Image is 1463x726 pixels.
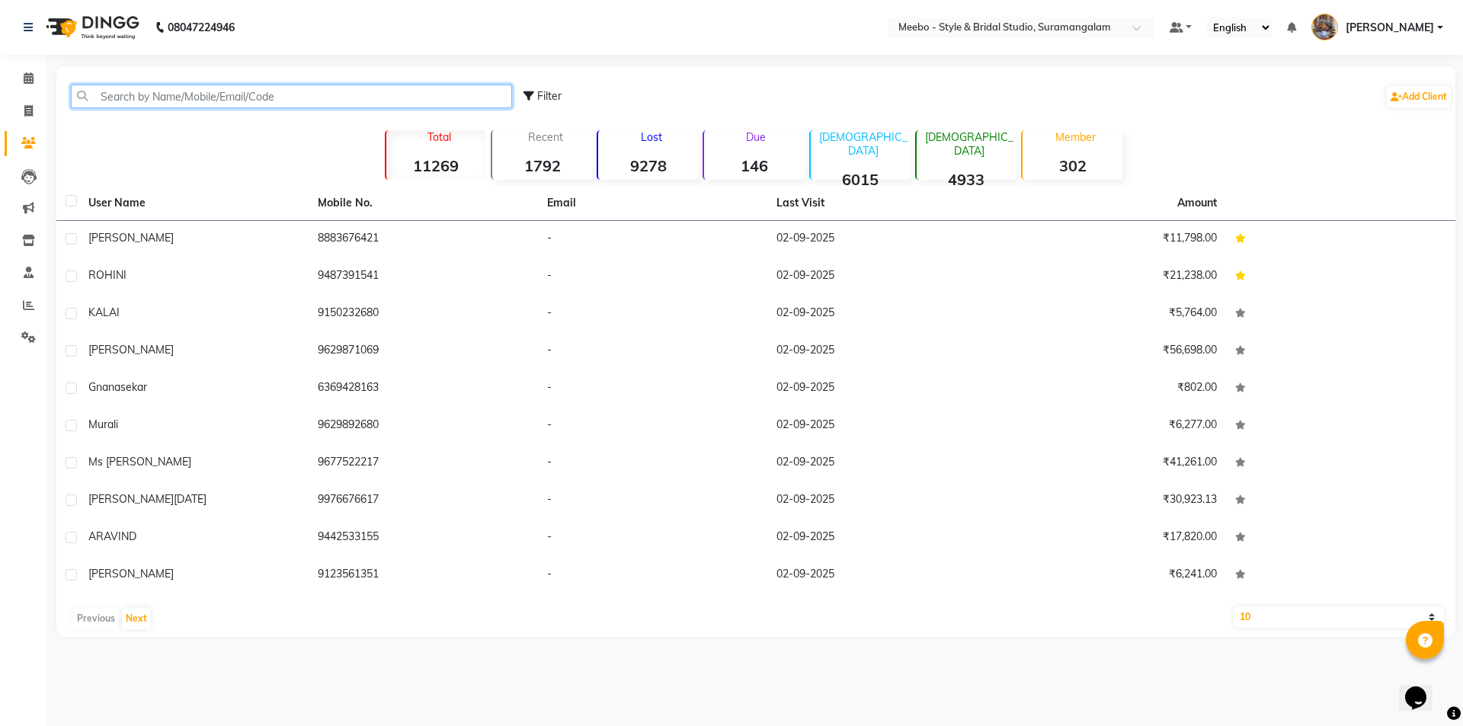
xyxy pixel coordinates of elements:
[538,186,767,221] th: Email
[767,520,997,557] td: 02-09-2025
[168,6,235,49] b: 08047224946
[604,130,698,144] p: Lost
[538,333,767,370] td: -
[309,296,538,333] td: 9150232680
[538,296,767,333] td: -
[767,186,997,221] th: Last Visit
[498,130,592,144] p: Recent
[997,258,1226,296] td: ₹21,238.00
[309,557,538,594] td: 9123561351
[767,408,997,445] td: 02-09-2025
[386,156,486,175] strong: 11269
[997,296,1226,333] td: ₹5,764.00
[309,258,538,296] td: 9487391541
[767,296,997,333] td: 02-09-2025
[88,417,118,431] span: Murali
[811,170,911,189] strong: 6015
[71,85,512,108] input: Search by Name/Mobile/Email/Code
[707,130,804,144] p: Due
[309,370,538,408] td: 6369428163
[997,520,1226,557] td: ₹17,820.00
[309,445,538,482] td: 9677522217
[538,557,767,594] td: -
[538,408,767,445] td: -
[1311,14,1338,40] img: Vigneshwaran Kumaresan
[1029,130,1122,144] p: Member
[538,258,767,296] td: -
[997,333,1226,370] td: ₹56,698.00
[767,557,997,594] td: 02-09-2025
[1387,86,1451,107] a: Add Client
[88,380,147,394] span: Gnanasekar
[997,370,1226,408] td: ₹802.00
[767,258,997,296] td: 02-09-2025
[1346,20,1434,36] span: [PERSON_NAME]
[767,482,997,520] td: 02-09-2025
[1399,665,1448,711] iframe: chat widget
[88,343,174,357] span: [PERSON_NAME]
[309,221,538,258] td: 8883676421
[309,333,538,370] td: 9629871069
[309,482,538,520] td: 9976676617
[88,268,126,282] span: ROHINI
[997,408,1226,445] td: ₹6,277.00
[88,492,206,506] span: [PERSON_NAME][DATE]
[538,520,767,557] td: -
[1168,186,1226,220] th: Amount
[997,482,1226,520] td: ₹30,923.13
[88,231,174,245] span: [PERSON_NAME]
[923,130,1016,158] p: [DEMOGRAPHIC_DATA]
[309,520,538,557] td: 9442533155
[767,370,997,408] td: 02-09-2025
[817,130,911,158] p: [DEMOGRAPHIC_DATA]
[704,156,804,175] strong: 146
[598,156,698,175] strong: 9278
[767,445,997,482] td: 02-09-2025
[88,455,191,469] span: Ms [PERSON_NAME]
[538,482,767,520] td: -
[997,557,1226,594] td: ₹6,241.00
[538,445,767,482] td: -
[538,221,767,258] td: -
[88,529,136,543] span: ARAVIND
[1023,156,1122,175] strong: 302
[538,370,767,408] td: -
[39,6,143,49] img: logo
[492,156,592,175] strong: 1792
[309,186,538,221] th: Mobile No.
[767,221,997,258] td: 02-09-2025
[88,305,120,319] span: KALAI
[917,170,1016,189] strong: 4933
[997,221,1226,258] td: ₹11,798.00
[79,186,309,221] th: User Name
[537,89,562,103] span: Filter
[309,408,538,445] td: 9629892680
[997,445,1226,482] td: ₹41,261.00
[767,333,997,370] td: 02-09-2025
[122,608,151,629] button: Next
[88,567,174,580] span: [PERSON_NAME]
[392,130,486,144] p: Total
